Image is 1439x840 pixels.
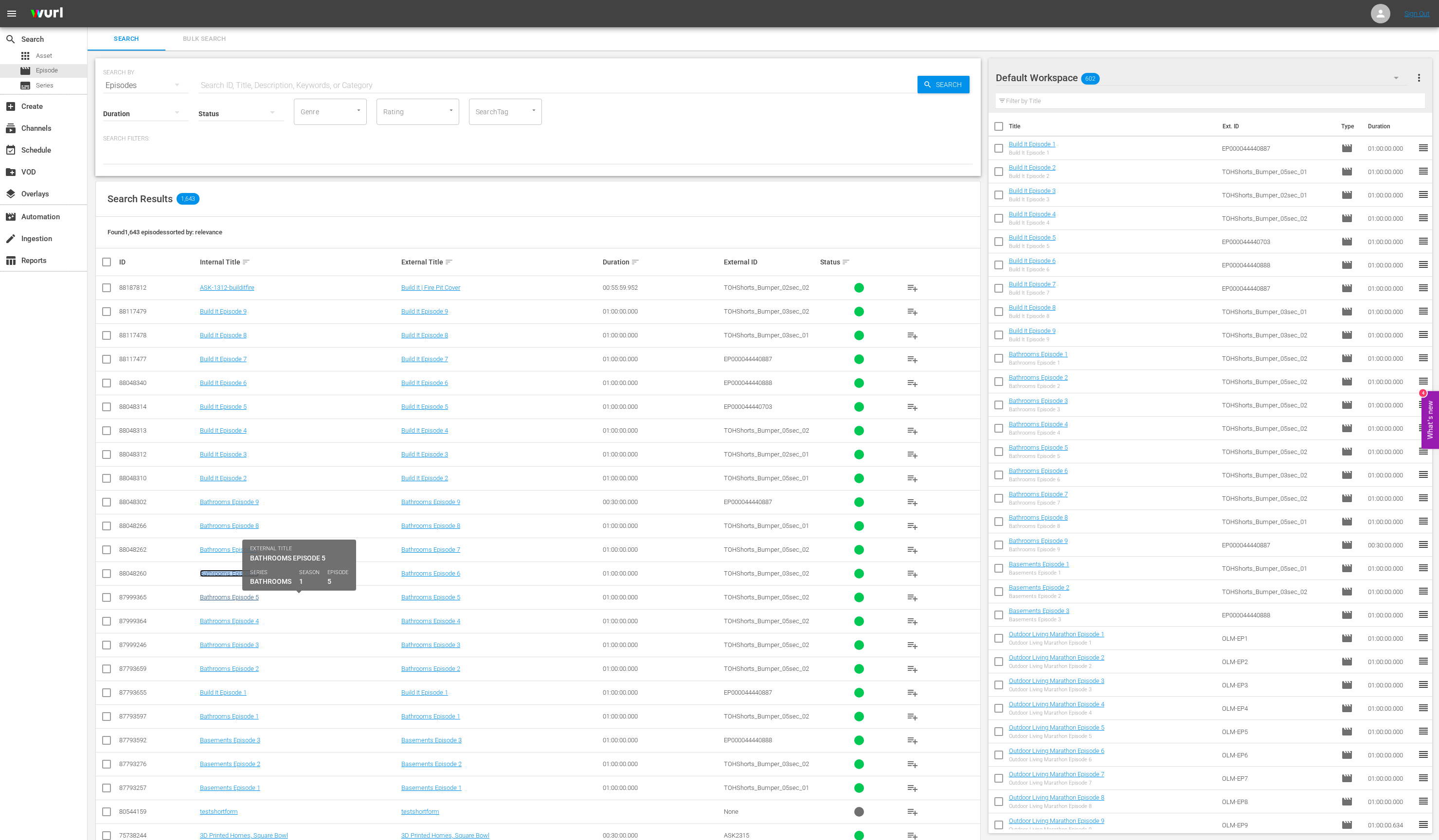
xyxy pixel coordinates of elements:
a: Build It Episode 4 [401,427,448,434]
a: Build It Episode 6 [200,379,247,386]
span: playlist_add [907,401,918,413]
a: Outdoor Living Marathon Episode 9 [1009,817,1104,824]
span: playlist_add [907,330,918,341]
span: Episode [19,65,31,77]
a: Basements Episode 2 [200,760,260,768]
span: playlist_add [907,711,918,722]
button: playlist_add [901,610,924,633]
span: playlist_add [907,639,918,651]
a: Bathrooms Episode 9 [200,498,259,506]
td: TOHShorts_Bumper_05sec_02 [1218,207,1337,230]
div: Build It Episode 3 [1009,196,1056,203]
span: Episode [1341,166,1353,177]
th: Title [1009,113,1217,140]
a: Basements Episode 1 [200,784,260,791]
div: Bathrooms Episode 4 [1009,430,1068,436]
a: Build It Episode 3 [1009,187,1056,194]
div: Internal Title [200,256,398,268]
span: reorder [1418,189,1429,200]
a: Build It Episode 9 [401,308,448,315]
span: Episode [1341,469,1353,481]
button: playlist_add [901,514,924,538]
a: Build It Episode 7 [200,355,247,363]
span: Episode [1341,142,1353,154]
span: sort [242,258,251,266]
span: Episode [1341,306,1353,317]
td: TOHShorts_Bumper_05sec_02 [1218,417,1337,440]
span: playlist_add [907,520,918,532]
a: Build It Episode 1 [401,689,448,696]
a: Basements Episode 2 [1009,584,1069,591]
td: TOHShorts_Bumper_05sec_02 [1218,487,1337,510]
button: playlist_add [901,586,924,609]
a: Basements Episode 3 [200,736,260,744]
button: playlist_add [901,776,924,800]
span: playlist_add [907,592,918,603]
span: playlist_add [907,544,918,556]
a: 3D Printed Homes, Square Bowl [200,832,288,839]
div: 01:00:00.000 [603,427,721,434]
span: reorder [1418,492,1429,504]
button: playlist_add [901,348,924,371]
span: playlist_add [907,758,918,770]
span: reorder [1418,259,1429,270]
div: 00:30:00.000 [603,498,721,506]
th: Type [1335,113,1362,140]
span: playlist_add [907,568,918,579]
button: Open [529,105,539,115]
a: Outdoor Living Marathon Episode 2 [1009,654,1104,661]
button: playlist_add [901,490,924,514]
div: 01:00:00.000 [603,522,721,529]
td: TOHShorts_Bumper_03sec_01 [1218,300,1337,323]
span: TOHShorts_Bumper_05sec_01 [724,474,809,482]
a: Build It | Fire Pit Cover [401,284,460,291]
a: Bathrooms Episode 3 [200,641,259,648]
a: Build It Episode 7 [1009,280,1056,288]
td: 01:00:00.000 [1364,207,1418,230]
button: playlist_add [901,657,924,681]
a: Bathrooms Episode 3 [1009,397,1068,404]
span: playlist_add [907,282,918,294]
td: TOHShorts_Bumper_03sec_02 [1218,463,1337,487]
span: Automation [5,211,17,223]
button: playlist_add [901,300,924,323]
td: TOHShorts_Bumper_05sec_02 [1218,347,1337,370]
button: playlist_add [901,419,924,442]
span: Episode [1341,259,1353,271]
span: Reports [5,255,17,266]
a: Sign Out [1404,10,1430,17]
td: TOHShorts_Bumper_05sec_02 [1218,393,1337,417]
a: Build It Episode 3 [200,451,247,458]
span: Series [36,81,54,90]
span: reorder [1418,422,1429,434]
a: Basements Episode 3 [401,736,462,744]
a: Outdoor Living Marathon Episode 1 [1009,630,1104,638]
span: playlist_add [907,496,918,508]
td: 01:00:00.000 [1364,463,1418,487]
button: Open Feedback Widget [1421,391,1439,449]
div: 88048313 [119,427,197,434]
a: Build It Episode 1 [1009,140,1056,148]
a: Basements Episode 1 [401,784,462,791]
span: reorder [1418,165,1429,177]
span: playlist_add [907,449,918,460]
a: Bathrooms Episode 8 [1009,514,1068,521]
a: Bathrooms Episode 9 [401,498,460,506]
div: 88048312 [119,451,197,458]
div: Bathrooms Episode 3 [1009,406,1068,413]
a: ASK-1312-builditfire [200,284,254,291]
a: Build It Episode 5 [401,403,448,410]
td: 01:00:00.000 [1364,510,1418,533]
div: 88048266 [119,522,197,529]
div: Episodes [103,72,189,99]
span: Episode [1341,492,1353,504]
span: reorder [1418,445,1429,457]
a: Bathrooms Episode 4 [401,617,460,625]
td: 01:00:00.000 [1364,487,1418,510]
span: playlist_add [907,615,918,627]
span: Ingestion [5,233,17,245]
span: TOHShorts_Bumper_05sec_01 [724,522,809,529]
span: Search [5,34,17,45]
a: Build It Episode 2 [200,474,247,482]
td: 01:00:00.000 [1364,370,1418,393]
